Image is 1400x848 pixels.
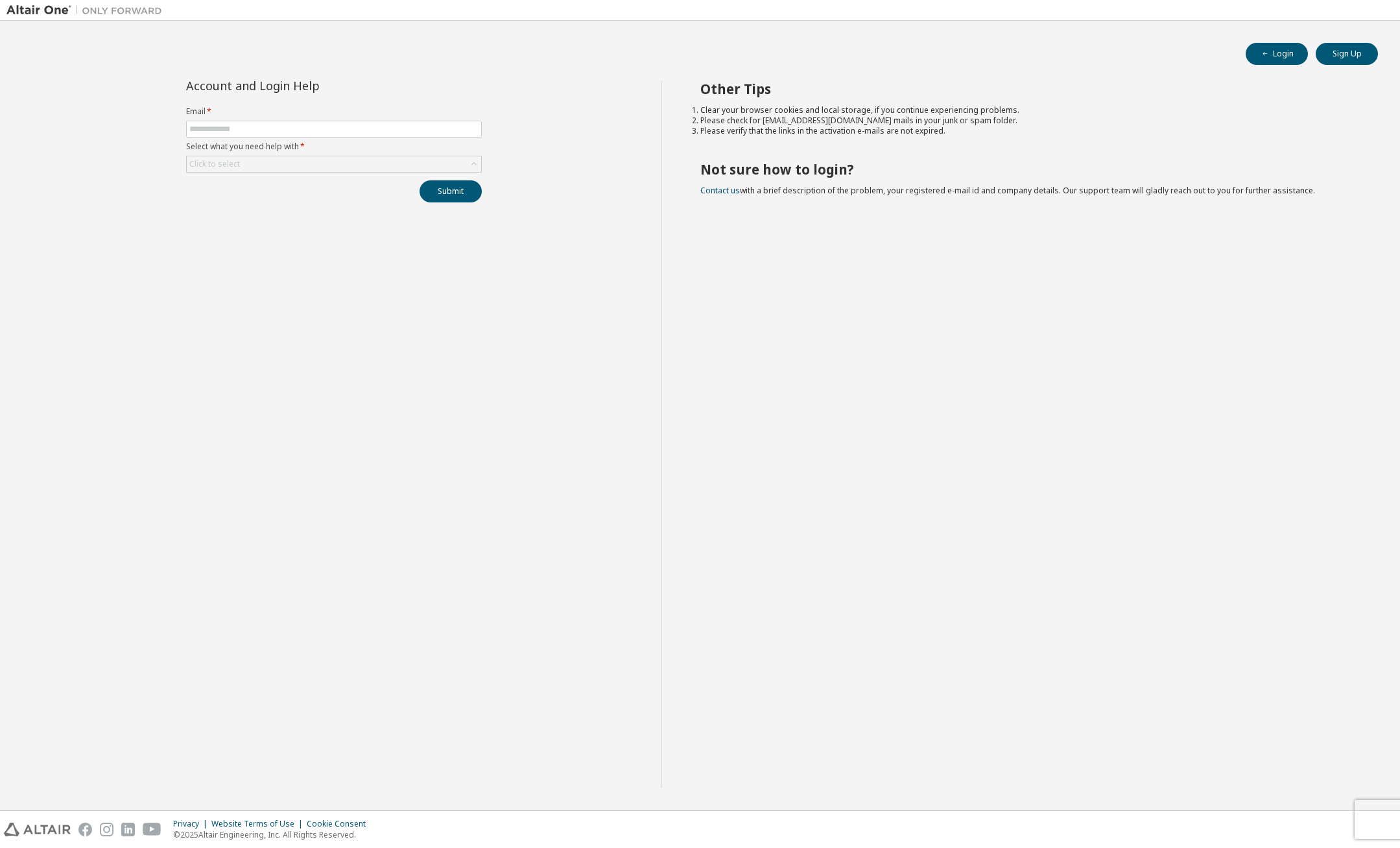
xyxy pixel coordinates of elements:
p: © 2025 Altair Engineering, Inc. All Rights Reserved. [173,829,374,840]
span: with a brief description of the problem, your registered e-mail id and company details. Our suppo... [700,185,1315,196]
a: Contact us [700,185,740,196]
div: Website Terms of Use [211,819,307,829]
div: Account and Login Help [186,80,423,91]
img: linkedin.svg [121,823,135,836]
h2: Other Tips [700,80,1355,97]
img: altair_logo.svg [4,823,71,836]
li: Clear your browser cookies and local storage, if you continue experiencing problems. [700,105,1355,115]
button: Login [1246,43,1308,65]
img: facebook.svg [78,823,92,836]
li: Please verify that the links in the activation e-mails are not expired. [700,126,1355,136]
h2: Not sure how to login? [700,161,1355,178]
label: Select what you need help with [186,141,482,152]
img: instagram.svg [100,823,113,836]
li: Please check for [EMAIL_ADDRESS][DOMAIN_NAME] mails in your junk or spam folder. [700,115,1355,126]
div: Privacy [173,819,211,829]
div: Cookie Consent [307,819,374,829]
button: Submit [420,180,482,202]
div: Click to select [187,156,481,172]
img: youtube.svg [143,823,161,836]
label: Email [186,106,482,117]
img: Altair One [6,4,169,17]
button: Sign Up [1316,43,1378,65]
div: Click to select [189,159,240,169]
